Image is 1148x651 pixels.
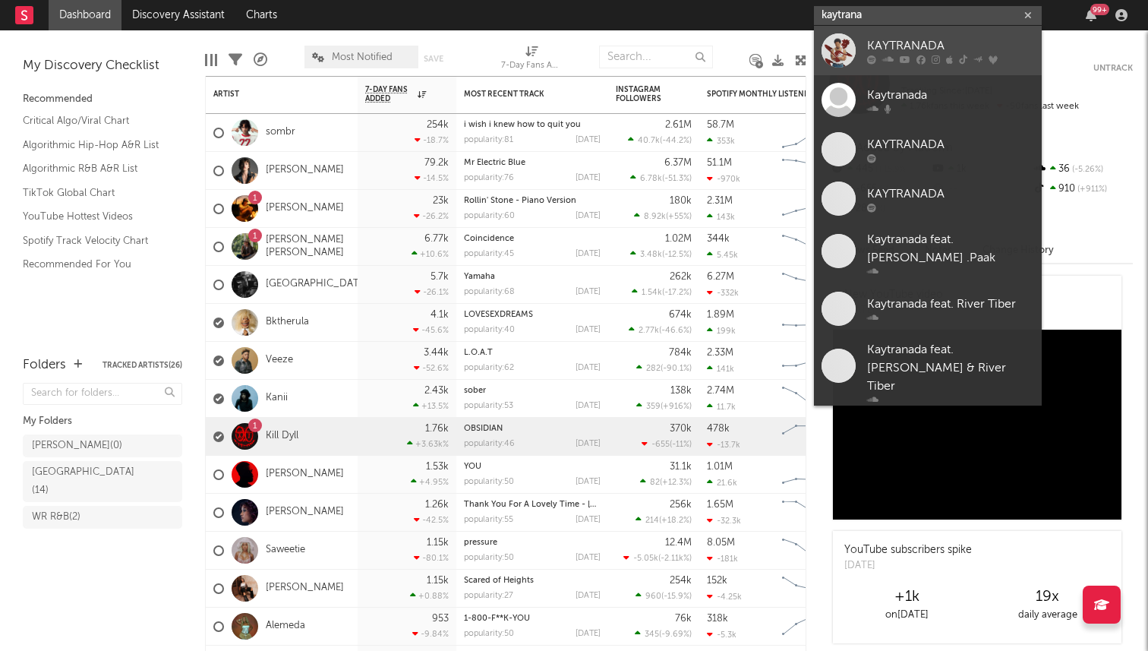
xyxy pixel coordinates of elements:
[665,234,692,244] div: 1.02M
[464,326,515,334] div: popularity: 40
[707,630,736,640] div: -5.3k
[23,137,167,153] a: Algorithmic Hip-Hop A&R List
[427,120,449,130] div: 254k
[670,462,692,472] div: 31.1k
[464,90,578,99] div: Most Recent Track
[412,629,449,639] div: -9.84 %
[415,135,449,145] div: -18.7 %
[1075,185,1107,194] span: +911 %
[707,592,742,602] div: -4.25k
[775,380,844,418] svg: Chart title
[266,164,344,177] a: [PERSON_NAME]
[464,311,601,319] div: LOVESEXDREAMS
[430,310,449,320] div: 4.1k
[365,85,414,103] span: 7-Day Fans Added
[464,501,601,509] div: Thank You For A Lovely Time - Raphael Saadiq Version
[642,439,692,449] div: ( )
[707,136,735,146] div: 353k
[332,52,393,62] span: Most Notified
[707,212,735,222] div: 143k
[464,387,486,395] a: sober
[23,90,182,109] div: Recommended
[464,349,493,357] a: L.O.A.T
[415,287,449,297] div: -26.1 %
[464,577,601,585] div: Scared of Heights
[707,614,728,624] div: 318k
[646,403,661,411] span: 359
[837,588,977,606] div: +1k
[464,349,601,357] div: L.O.A.T
[424,348,449,358] div: 3.44k
[665,538,692,548] div: 12.4M
[707,364,734,374] div: 141k
[464,478,514,486] div: popularity: 50
[1090,4,1109,15] div: 99 +
[266,468,344,481] a: [PERSON_NAME]
[23,435,182,457] a: [PERSON_NAME](0)
[775,114,844,152] svg: Chart title
[576,136,601,144] div: [DATE]
[464,630,514,638] div: popularity: 50
[414,211,449,221] div: -26.2 %
[414,515,449,525] div: -42.5 %
[775,228,844,266] svg: Chart title
[775,190,844,228] svg: Chart title
[407,439,449,449] div: +3.63k %
[707,440,740,450] div: -13.7k
[23,256,167,273] a: Recommended For You
[867,341,1034,396] div: Kaytranada feat. [PERSON_NAME] & River Tiber
[668,213,689,221] span: +55 %
[464,235,514,243] a: Coincidence
[707,554,738,564] div: -181k
[464,273,495,281] a: Yamaha
[266,582,344,595] a: [PERSON_NAME]
[633,555,658,563] span: -5.05k
[672,441,689,449] span: -11 %
[266,316,309,329] a: Bktherula
[867,231,1034,267] div: Kaytranada feat. [PERSON_NAME] .Paak
[576,554,601,562] div: [DATE]
[630,249,692,259] div: ( )
[645,517,659,525] span: 214
[23,506,182,529] a: WR R&B(2)
[464,554,514,562] div: popularity: 50
[576,592,601,600] div: [DATE]
[661,555,689,563] span: -2.11k %
[635,629,692,639] div: ( )
[425,500,449,510] div: 1.26k
[977,588,1118,606] div: 19 x
[464,288,515,296] div: popularity: 68
[266,126,295,139] a: sombr
[23,356,66,374] div: Folders
[635,591,692,601] div: ( )
[661,327,689,335] span: -46.6 %
[664,289,689,297] span: -17.2 %
[814,333,1042,412] a: Kaytranada feat. [PERSON_NAME] & River Tiber
[623,553,692,563] div: ( )
[464,501,686,509] a: Thank You For A Lovely Time - [PERSON_NAME] Version
[464,463,481,471] a: YOU
[707,516,741,526] div: -32.3k
[464,539,497,547] a: pressure
[867,295,1034,313] div: Kaytranada feat. River Tiber
[464,592,513,600] div: popularity: 27
[23,112,167,129] a: Critical Algo/Viral Chart
[464,174,514,182] div: popularity: 76
[464,235,601,243] div: Coincidence
[23,383,182,405] input: Search for folders...
[266,392,288,405] a: Kanii
[464,197,601,205] div: Rollin' Stone - Piano Version
[266,234,350,260] a: [PERSON_NAME] [PERSON_NAME]
[266,354,293,367] a: Veeze
[412,249,449,259] div: +10.6 %
[661,630,689,639] span: -9.69 %
[707,538,735,548] div: 8.05M
[32,463,139,500] div: [GEOGRAPHIC_DATA] ( 14 )
[23,160,167,177] a: Algorithmic R&B A&R List
[266,430,298,443] a: Kill Dyll
[670,500,692,510] div: 256k
[663,403,689,411] span: +916 %
[501,38,562,82] div: 7-Day Fans Added (7-Day Fans Added)
[814,223,1042,284] a: Kaytranada feat. [PERSON_NAME] .Paak
[707,462,733,472] div: 1.01M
